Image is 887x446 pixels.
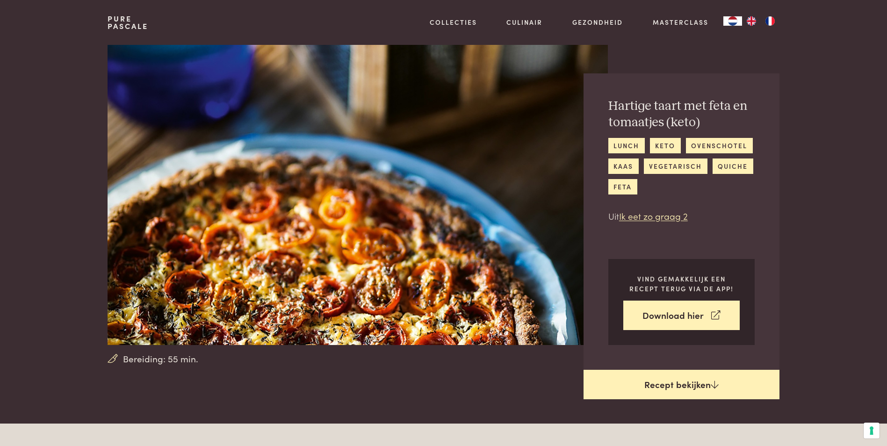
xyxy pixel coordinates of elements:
[864,423,880,439] button: Uw voorkeuren voor toestemming voor trackingtechnologieën
[761,16,779,26] a: FR
[653,17,708,27] a: Masterclass
[713,158,753,174] a: quiche
[742,16,761,26] a: EN
[623,274,740,293] p: Vind gemakkelijk een recept terug via de app!
[608,179,637,194] a: feta
[608,158,639,174] a: kaas
[623,301,740,330] a: Download hier
[723,16,742,26] a: NL
[123,352,198,366] span: Bereiding: 55 min.
[108,15,148,30] a: PurePascale
[723,16,779,26] aside: Language selected: Nederlands
[608,209,755,223] p: Uit
[108,45,607,345] img: Hartige taart met feta en tomaatjes (keto)
[584,370,779,400] a: Recept bekijken
[644,158,707,174] a: vegetarisch
[686,138,753,153] a: ovenschotel
[619,209,688,222] a: Ik eet zo graag 2
[742,16,779,26] ul: Language list
[608,138,645,153] a: lunch
[650,138,681,153] a: keto
[506,17,542,27] a: Culinair
[572,17,623,27] a: Gezondheid
[608,98,755,130] h2: Hartige taart met feta en tomaatjes (keto)
[723,16,742,26] div: Language
[430,17,477,27] a: Collecties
